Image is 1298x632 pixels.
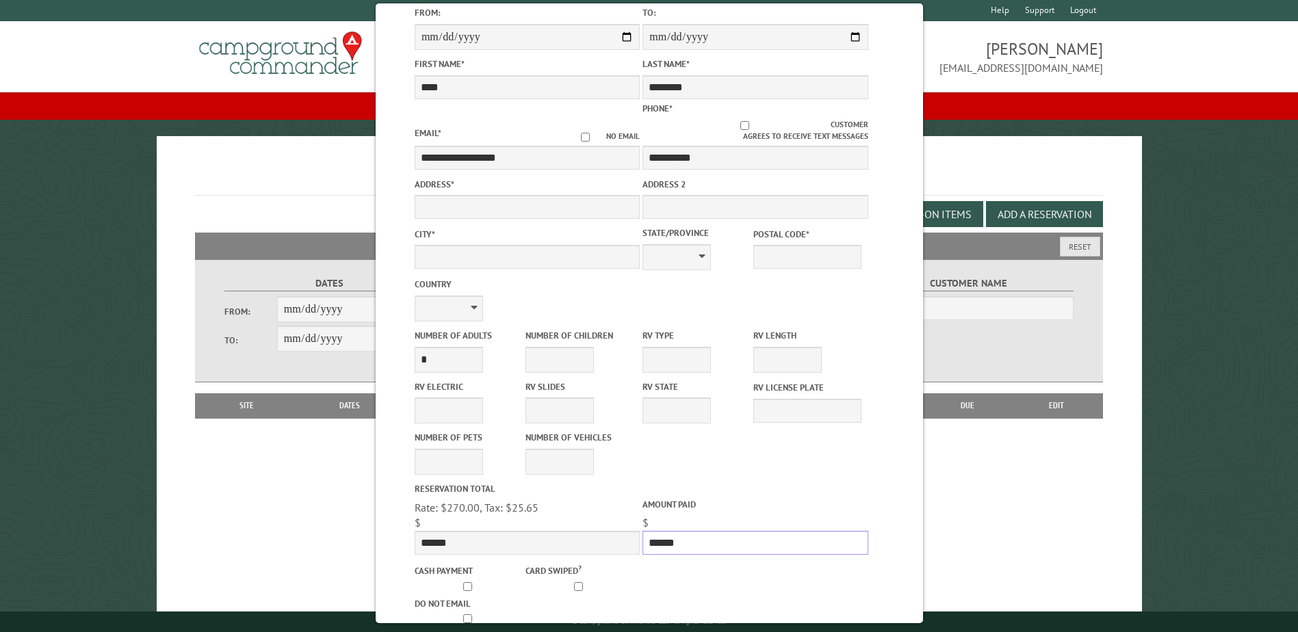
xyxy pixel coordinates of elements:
[642,119,868,142] label: Customer agrees to receive text messages
[525,431,633,444] label: Number of Vehicles
[414,482,639,495] label: Reservation Total
[642,57,868,70] label: Last Name
[642,516,649,529] span: $
[525,329,633,342] label: Number of Children
[986,201,1103,227] button: Add a Reservation
[291,393,408,418] th: Dates
[414,127,441,139] label: Email
[642,103,673,114] label: Phone
[642,178,868,191] label: Address 2
[753,329,861,342] label: RV Length
[414,564,522,577] label: Cash payment
[202,393,291,418] th: Site
[414,329,522,342] label: Number of Adults
[414,178,639,191] label: Address
[866,201,983,227] button: Edit Add-on Items
[414,501,538,514] span: Rate: $270.00, Tax: $25.65
[577,563,581,572] a: ?
[414,6,639,19] label: From:
[224,276,433,291] label: Dates
[414,597,522,610] label: Do not email
[642,6,868,19] label: To:
[195,233,1102,259] h2: Filters
[572,617,727,626] small: © Campground Commander LLC. All rights reserved.
[924,393,1011,418] th: Due
[659,121,831,130] input: Customer agrees to receive text messages
[195,158,1102,196] h1: Reservations
[642,380,751,393] label: RV State
[642,498,868,511] label: Amount paid
[525,562,633,577] label: Card swiped
[753,381,861,394] label: RV License Plate
[224,305,276,318] label: From:
[642,329,751,342] label: RV Type
[195,27,366,80] img: Campground Commander
[864,276,1073,291] label: Customer Name
[224,334,276,347] label: To:
[414,228,639,241] label: City
[414,278,639,291] label: Country
[1011,393,1103,418] th: Edit
[414,380,522,393] label: RV Electric
[564,131,640,142] label: No email
[414,431,522,444] label: Number of Pets
[753,228,861,241] label: Postal Code
[564,133,606,142] input: No email
[414,516,420,529] span: $
[642,226,751,239] label: State/Province
[525,380,633,393] label: RV Slides
[414,57,639,70] label: First Name
[1060,237,1100,256] button: Reset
